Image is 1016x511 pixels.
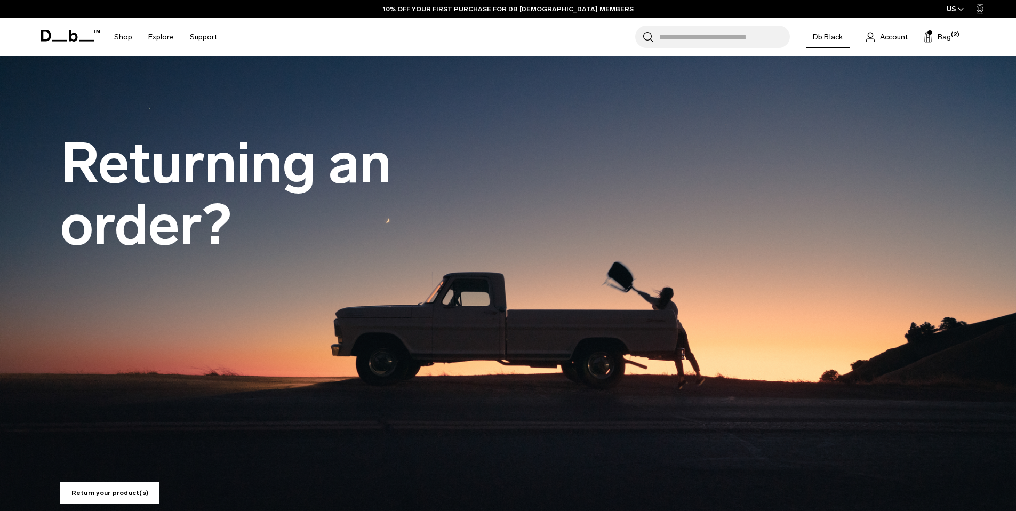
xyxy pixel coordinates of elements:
[806,26,850,48] a: Db Black
[114,18,132,56] a: Shop
[60,133,540,256] h1: Returning an order?
[951,30,959,39] span: (2)
[880,31,908,43] span: Account
[938,31,951,43] span: Bag
[60,482,160,504] a: Return your product(s)
[190,18,217,56] a: Support
[924,30,951,43] button: Bag (2)
[148,18,174,56] a: Explore
[383,4,634,14] a: 10% OFF YOUR FIRST PURCHASE FOR DB [DEMOGRAPHIC_DATA] MEMBERS
[866,30,908,43] a: Account
[106,18,225,56] nav: Main Navigation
